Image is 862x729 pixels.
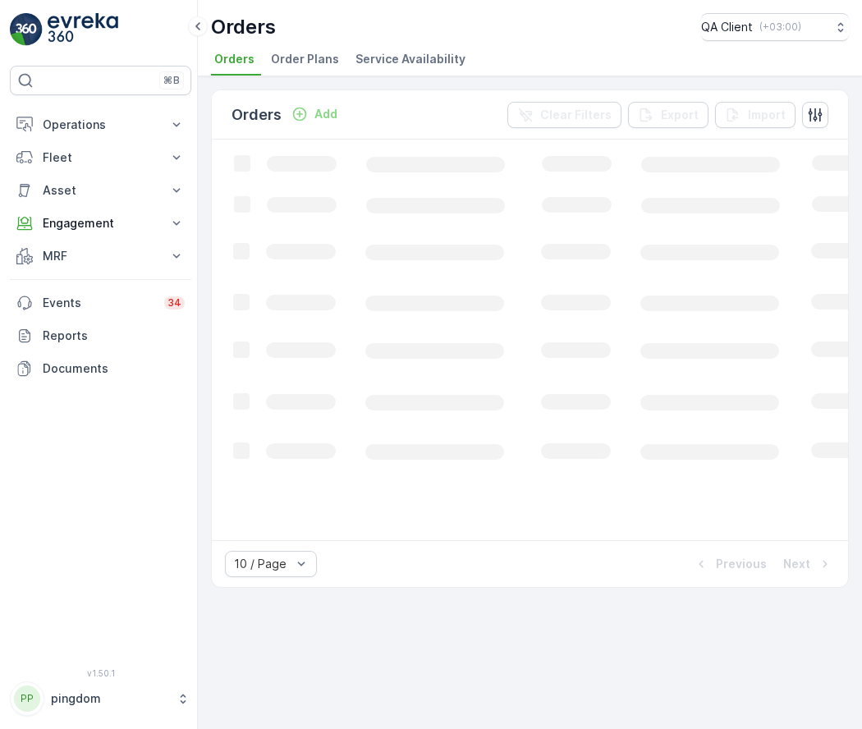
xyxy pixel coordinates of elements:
[10,240,191,273] button: MRF
[10,319,191,352] a: Reports
[43,215,158,232] p: Engagement
[10,352,191,385] a: Documents
[540,107,612,123] p: Clear Filters
[507,102,621,128] button: Clear Filters
[691,554,768,574] button: Previous
[43,149,158,166] p: Fleet
[43,295,154,311] p: Events
[355,51,465,67] span: Service Availability
[10,668,191,678] span: v 1.50.1
[163,74,180,87] p: ⌘B
[748,107,786,123] p: Import
[10,141,191,174] button: Fleet
[10,108,191,141] button: Operations
[628,102,708,128] button: Export
[214,51,254,67] span: Orders
[701,13,849,41] button: QA Client(+03:00)
[285,104,344,124] button: Add
[10,13,43,46] img: logo
[43,360,185,377] p: Documents
[43,248,158,264] p: MRF
[43,117,158,133] p: Operations
[715,102,796,128] button: Import
[167,296,181,309] p: 34
[14,685,40,712] div: PP
[51,690,168,707] p: pingdom
[232,103,282,126] p: Orders
[783,556,810,572] p: Next
[701,19,753,35] p: QA Client
[10,681,191,716] button: PPpingdom
[271,51,339,67] span: Order Plans
[10,287,191,319] a: Events34
[661,107,699,123] p: Export
[10,174,191,207] button: Asset
[314,106,337,122] p: Add
[716,556,767,572] p: Previous
[782,554,835,574] button: Next
[759,21,801,34] p: ( +03:00 )
[211,14,276,40] p: Orders
[48,13,118,46] img: logo_light-DOdMpM7g.png
[43,182,158,199] p: Asset
[10,207,191,240] button: Engagement
[43,328,185,344] p: Reports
